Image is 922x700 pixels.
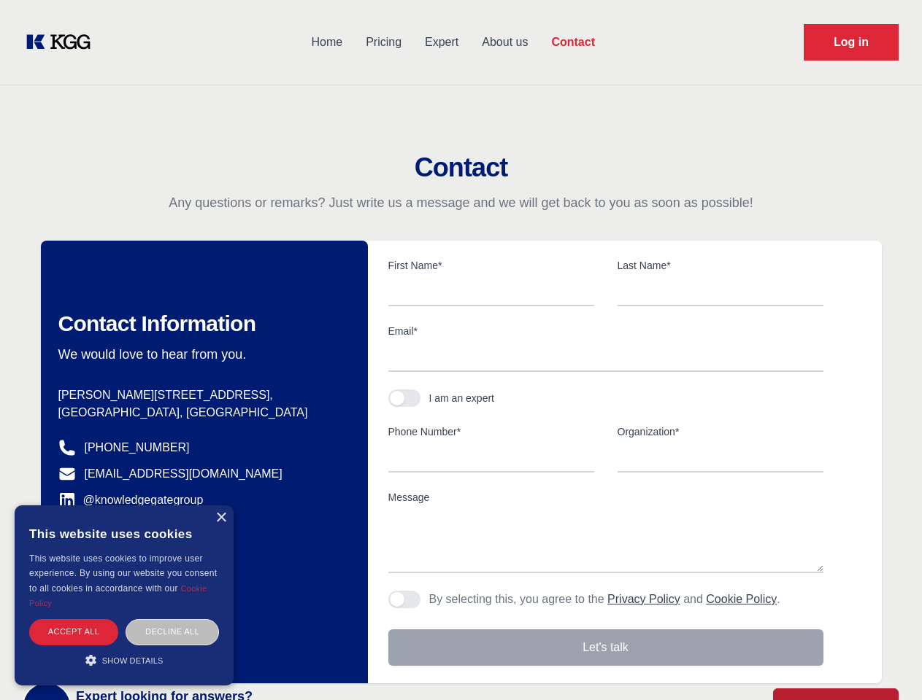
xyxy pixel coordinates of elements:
a: Home [299,23,354,61]
a: [EMAIL_ADDRESS][DOMAIN_NAME] [85,465,283,483]
button: Let's talk [388,629,823,666]
label: Message [388,490,823,505]
label: Last Name* [618,258,823,273]
label: First Name* [388,258,594,273]
a: Privacy Policy [607,593,680,605]
span: Show details [102,656,164,665]
a: Pricing [354,23,413,61]
div: Decline all [126,619,219,645]
a: About us [470,23,539,61]
div: This website uses cookies [29,516,219,551]
p: By selecting this, you agree to the and . [429,591,780,608]
a: @knowledgegategroup [58,491,204,509]
span: This website uses cookies to improve user experience. By using our website you consent to all coo... [29,553,217,594]
p: [PERSON_NAME][STREET_ADDRESS], [58,386,345,404]
iframe: Chat Widget [849,630,922,700]
a: Contact [539,23,607,61]
a: [PHONE_NUMBER] [85,439,190,456]
div: Close [215,513,226,524]
p: [GEOGRAPHIC_DATA], [GEOGRAPHIC_DATA] [58,404,345,421]
div: I am an expert [429,391,495,405]
h2: Contact Information [58,311,345,337]
label: Email* [388,324,823,338]
a: KOL Knowledge Platform: Talk to Key External Experts (KEE) [23,31,102,54]
a: Cookie Policy [706,593,777,605]
div: Accept all [29,619,118,645]
a: Expert [413,23,470,61]
p: Any questions or remarks? Just write us a message and we will get back to you as soon as possible! [18,194,904,211]
p: We would love to hear from you. [58,346,345,363]
label: Organization* [618,424,823,439]
a: Request Demo [804,24,899,61]
label: Phone Number* [388,424,594,439]
div: Show details [29,653,219,667]
a: Cookie Policy [29,584,207,607]
h2: Contact [18,153,904,182]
